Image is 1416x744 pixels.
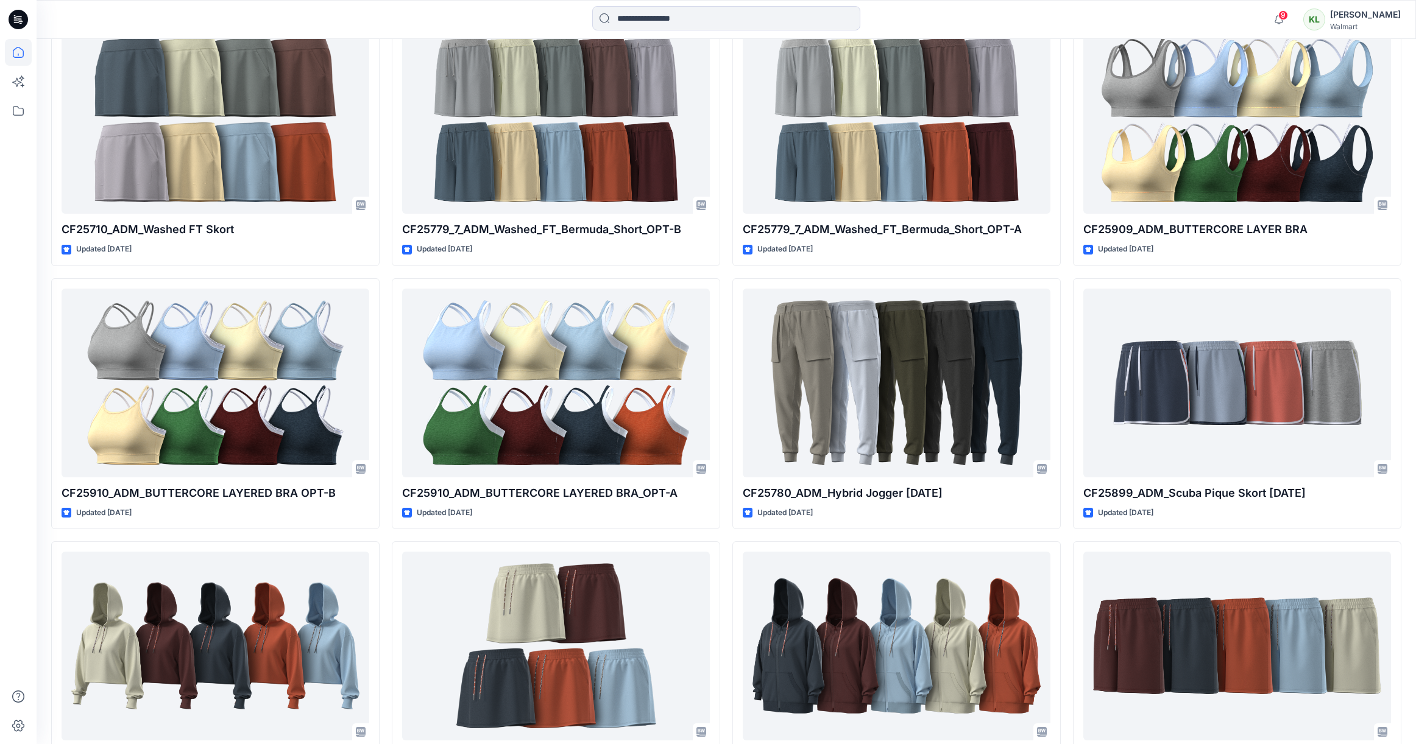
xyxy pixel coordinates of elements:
a: CF25899_ADM_Scuba Pique Skort 24JUL25 [1083,289,1391,477]
a: CF25779_7_ADM_Washed_FT_Bermuda_Short_OPT-A [743,26,1050,214]
a: CF25966_ADM_PREMIUM FLEECE SKORT [402,552,710,740]
p: CF25910_ADM_BUTTERCORE LAYERED BRA_OPT-A [402,485,710,502]
p: Updated [DATE] [76,507,132,519]
a: CF25909_ADM_BUTTERCORE LAYER BRA [1083,26,1391,214]
div: KL [1303,9,1325,30]
p: CF25710_ADM_Washed FT Skort [62,221,369,238]
p: Updated [DATE] [1098,507,1153,519]
p: CF25779_7_ADM_Washed_FT_Bermuda_Short_OPT-B [402,221,710,238]
a: CF25910_ADM_BUTTERCORE LAYERED BRA OPT-B [62,289,369,477]
p: Updated [DATE] [757,507,813,519]
a: CF25964_ADM_PREMIUM_FLEECE_CROPPED_HOODIE [62,552,369,740]
div: Walmart [1330,22,1401,31]
a: CF25710_ADM_Washed FT Skort [62,26,369,214]
p: Updated [DATE] [76,243,132,256]
p: CF25910_ADM_BUTTERCORE LAYERED BRA OPT-B [62,485,369,502]
p: Updated [DATE] [757,243,813,256]
p: Updated [DATE] [1098,243,1153,256]
p: CF25779_7_ADM_Washed_FT_Bermuda_Short_OPT-A [743,221,1050,238]
a: CF25779_7_ADM_Washed_FT_Bermuda_Short_OPT-B [402,26,710,214]
a: CF25780_ADM_Hybrid Jogger 24JUL25 [743,289,1050,477]
p: Updated [DATE] [417,243,472,256]
p: CF25909_ADM_BUTTERCORE LAYER BRA [1083,221,1391,238]
p: Updated [DATE] [417,507,472,519]
a: CF25910_ADM_BUTTERCORE LAYERED BRA_OPT-A [402,289,710,477]
a: CF25965_ADM_PREMIUM FLEECE BERMUDA 24JUL25 [1083,552,1391,740]
span: 9 [1278,10,1288,20]
a: CF25963_ADM_PREMIUM FLEECE OVERSIZED FULL ZIP HOODIE [743,552,1050,740]
p: CF25899_ADM_Scuba Pique Skort [DATE] [1083,485,1391,502]
div: [PERSON_NAME] [1330,7,1401,22]
p: CF25780_ADM_Hybrid Jogger [DATE] [743,485,1050,502]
